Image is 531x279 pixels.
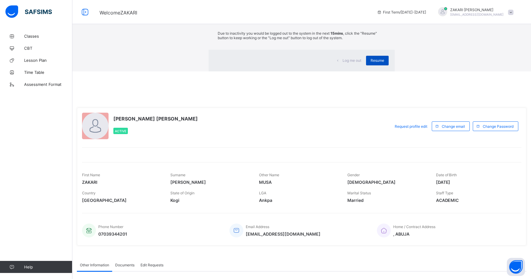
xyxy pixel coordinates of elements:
span: Other Information [80,263,109,267]
span: Home / Contract Address [393,224,435,229]
span: Lesson Plan [24,58,72,63]
p: Due to inactivity you would be logged out to the system in the next , click the "Resume" button t... [218,31,385,40]
span: State of Origin [170,191,194,195]
span: LGA [259,191,266,195]
span: First Name [82,173,100,177]
span: Welcome ZAKARI [100,10,137,16]
span: ZAKARI [82,180,161,185]
span: Change email [442,124,465,129]
span: Date of Birth [436,173,457,177]
span: session/term information [377,10,426,14]
span: Resume [371,58,384,63]
strong: 15mins [330,31,343,36]
span: 07039344201 [98,231,127,237]
span: [EMAIL_ADDRESS][DOMAIN_NAME] [450,13,504,16]
span: [GEOGRAPHIC_DATA] [82,198,161,203]
span: Assessment Format [24,82,72,87]
span: Email Address [246,224,269,229]
span: Change Password [483,124,514,129]
span: Active [115,129,126,133]
span: Edit Requests [141,263,163,267]
span: Help [24,265,72,269]
span: Gender [347,173,360,177]
span: Surname [170,173,185,177]
span: ZAKARI [PERSON_NAME] [450,8,504,12]
span: , ABUJA [393,231,435,237]
span: Log me out [343,58,361,63]
span: ACADEMIC [436,198,515,203]
span: [PERSON_NAME] [170,180,250,185]
span: Marital Status [347,191,371,195]
button: Open asap [507,258,525,276]
span: Staff Type [436,191,454,195]
span: Documents [115,263,134,267]
span: [PERSON_NAME] [PERSON_NAME] [113,116,198,122]
span: Classes [24,34,72,39]
div: ZAKARIAHMED [432,7,517,17]
span: Country [82,191,96,195]
span: Other Name [259,173,279,177]
span: [EMAIL_ADDRESS][DOMAIN_NAME] [246,231,321,237]
span: MUSA [259,180,338,185]
span: Married [347,198,427,203]
span: Kogi [170,198,250,203]
span: Phone Number [98,224,123,229]
span: CBT [24,46,72,51]
span: Ankpa [259,198,338,203]
span: Request profile edit [395,124,427,129]
span: [DEMOGRAPHIC_DATA] [347,180,427,185]
span: Time Table [24,70,72,75]
span: [DATE] [436,180,515,185]
img: safsims [5,5,52,18]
